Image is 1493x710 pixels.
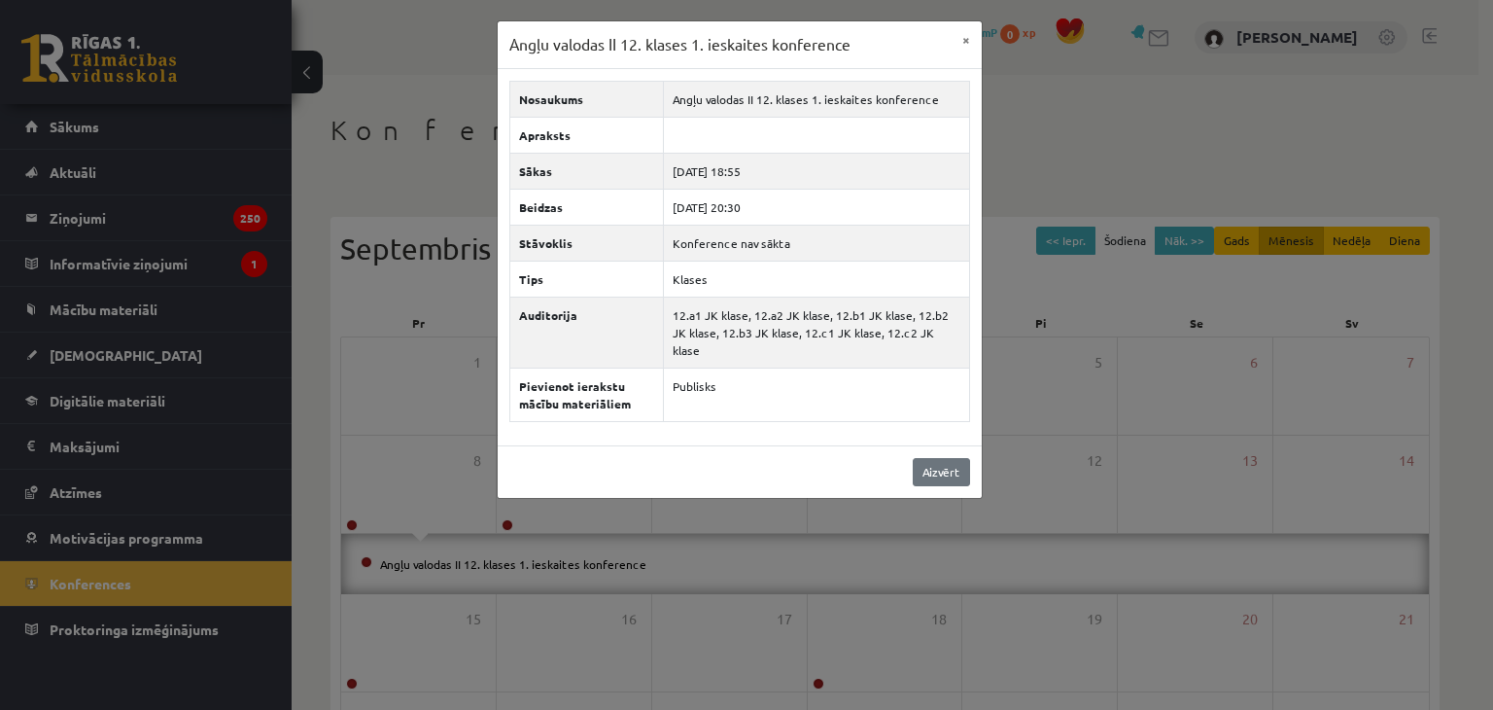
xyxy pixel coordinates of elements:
[509,297,664,368] th: Auditorija
[509,261,664,297] th: Tips
[664,81,969,117] td: Angļu valodas II 12. klases 1. ieskaites konference
[664,261,969,297] td: Klases
[664,189,969,225] td: [DATE] 20:30
[509,368,664,421] th: Pievienot ierakstu mācību materiāliem
[664,225,969,261] td: Konference nav sākta
[913,458,970,486] a: Aizvērt
[664,297,969,368] td: 12.a1 JK klase, 12.a2 JK klase, 12.b1 JK klase, 12.b2 JK klase, 12.b3 JK klase, 12.c1 JK klase, 1...
[509,117,664,153] th: Apraksts
[509,33,851,56] h3: Angļu valodas II 12. klases 1. ieskaites konference
[951,21,982,58] button: ×
[509,81,664,117] th: Nosaukums
[664,153,969,189] td: [DATE] 18:55
[509,153,664,189] th: Sākas
[664,368,969,421] td: Publisks
[509,225,664,261] th: Stāvoklis
[509,189,664,225] th: Beidzas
